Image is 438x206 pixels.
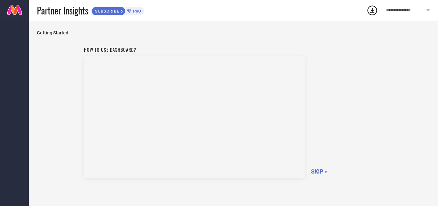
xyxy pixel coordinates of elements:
span: Getting Started [37,30,430,35]
span: PRO [131,9,141,13]
a: SUBSCRIBEPRO [91,5,144,15]
span: SKIP » [311,168,328,175]
h1: How to use dashboard? [84,46,305,53]
span: SUBSCRIBE [92,9,121,13]
span: Partner Insights [37,4,88,17]
iframe: Workspace Section [84,56,305,178]
div: Open download list [366,4,378,16]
